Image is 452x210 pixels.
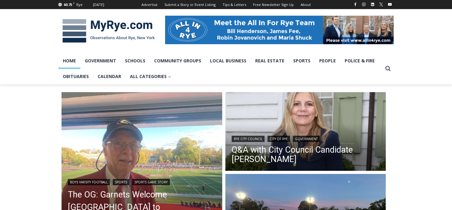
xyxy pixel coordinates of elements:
[289,53,315,69] a: Sports
[93,2,104,8] div: [DATE]
[232,134,380,142] div: | |
[113,179,129,185] a: Sports
[340,53,379,69] a: Police & Fire
[165,16,394,44] img: All in for Rye
[76,2,83,8] div: Rye
[369,1,376,8] a: Linkedin
[232,136,265,142] a: Rye City Council
[150,53,206,69] a: Community Groups
[68,179,110,185] a: Boys Varsity Football
[58,53,80,69] a: Home
[73,1,75,5] span: F
[93,69,126,84] a: Calendar
[206,53,251,69] a: Local Business
[126,69,175,84] a: All Categories
[360,1,368,8] a: Instagram
[382,63,394,74] button: View Search Form
[58,15,159,47] img: MyRye.com
[315,53,340,69] a: People
[386,1,394,8] a: YouTube
[251,53,289,69] a: Real Estate
[58,69,93,84] a: Obituaries
[132,179,170,185] a: Sports Game Story
[352,1,359,8] a: Facebook
[225,92,386,172] img: (PHOTO: City council candidate Maria Tufvesson Shuck.)
[121,53,150,69] a: Schools
[80,53,121,69] a: Government
[232,145,380,164] a: Q&A with City Council Candidate [PERSON_NAME]
[377,1,385,8] a: X
[267,136,290,142] a: City of Rye
[58,53,382,85] nav: Primary Navigation
[225,92,386,172] a: Read More Q&A with City Council Candidate Maria Tufvesson Shuck
[130,73,171,80] span: All Categories
[293,136,320,142] a: Government
[64,2,72,7] span: 60.75
[68,178,216,185] div: | |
